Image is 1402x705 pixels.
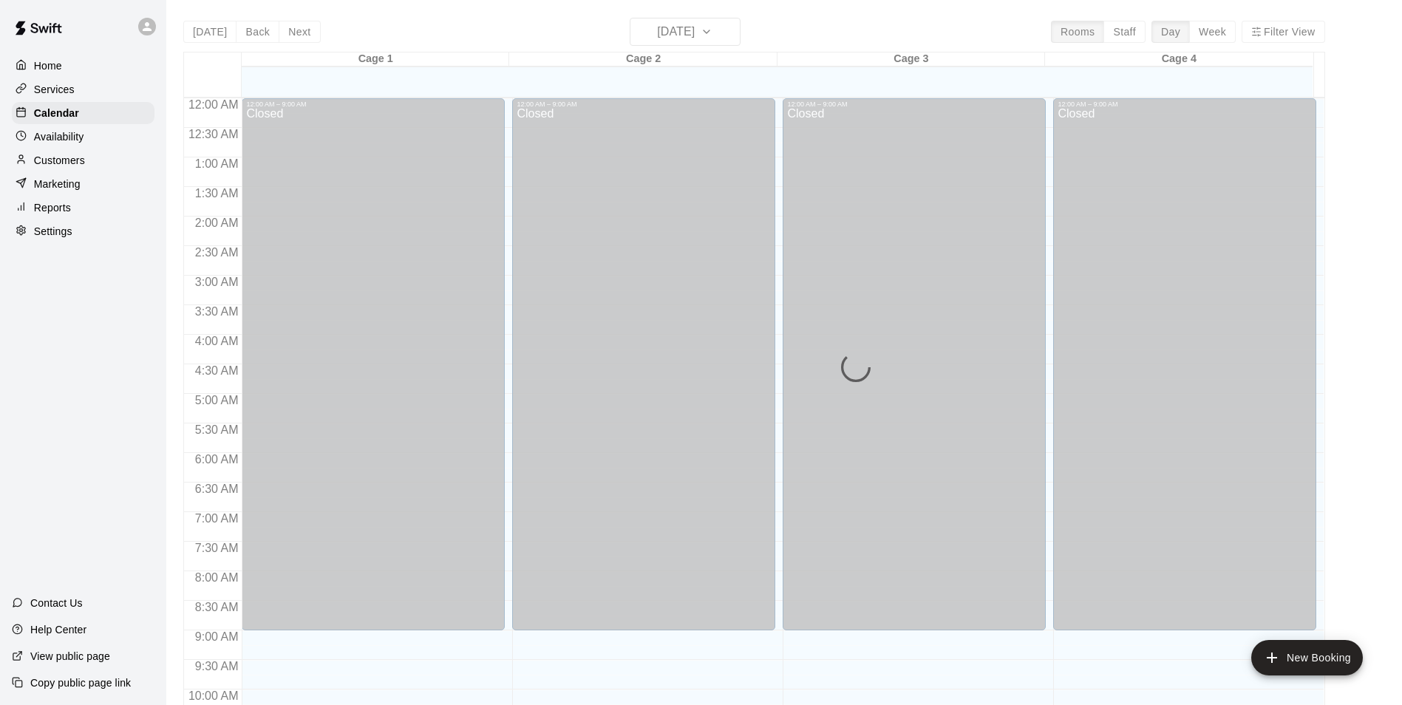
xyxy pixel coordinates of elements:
a: Customers [12,149,154,171]
span: 3:00 AM [191,276,242,288]
span: 2:00 AM [191,217,242,229]
span: 7:00 AM [191,512,242,525]
span: 5:00 AM [191,394,242,406]
p: Reports [34,200,71,215]
div: 12:00 AM – 9:00 AM: Closed [1053,98,1316,630]
div: 12:00 AM – 9:00 AM [517,101,771,108]
a: Marketing [12,173,154,195]
div: 12:00 AM – 9:00 AM: Closed [512,98,775,630]
div: Closed [246,108,500,636]
p: Customers [34,153,85,168]
p: Help Center [30,622,86,637]
span: 2:30 AM [191,246,242,259]
a: Reports [12,197,154,219]
div: Cage 1 [242,52,509,67]
a: Settings [12,220,154,242]
div: 12:00 AM – 9:00 AM: Closed [242,98,505,630]
div: 12:00 AM – 9:00 AM [787,101,1041,108]
span: 12:30 AM [185,128,242,140]
div: Cage 3 [777,52,1045,67]
span: 10:00 AM [185,689,242,702]
p: Calendar [34,106,79,120]
p: Settings [34,224,72,239]
span: 8:30 AM [191,601,242,613]
p: Marketing [34,177,81,191]
div: 12:00 AM – 9:00 AM [246,101,500,108]
span: 8:00 AM [191,571,242,584]
span: 4:30 AM [191,364,242,377]
div: Closed [1058,108,1312,636]
div: 12:00 AM – 9:00 AM: Closed [783,98,1046,630]
span: 4:00 AM [191,335,242,347]
span: 7:30 AM [191,542,242,554]
div: Cage 4 [1045,52,1313,67]
span: 1:00 AM [191,157,242,170]
div: Closed [787,108,1041,636]
div: 12:00 AM – 9:00 AM [1058,101,1312,108]
p: Services [34,82,75,97]
a: Services [12,78,154,101]
p: Copy public page link [30,675,131,690]
p: Contact Us [30,596,83,610]
span: 6:30 AM [191,483,242,495]
span: 9:30 AM [191,660,242,672]
a: Calendar [12,102,154,124]
span: 9:00 AM [191,630,242,643]
span: 1:30 AM [191,187,242,200]
span: 5:30 AM [191,423,242,436]
button: add [1251,640,1363,675]
a: Home [12,55,154,77]
span: 3:30 AM [191,305,242,318]
p: Home [34,58,62,73]
div: Closed [517,108,771,636]
p: View public page [30,649,110,664]
div: Cage 2 [509,52,777,67]
span: 12:00 AM [185,98,242,111]
span: 6:00 AM [191,453,242,466]
p: Availability [34,129,84,144]
a: Availability [12,126,154,148]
